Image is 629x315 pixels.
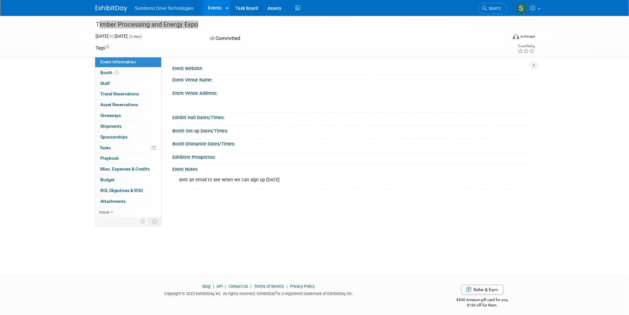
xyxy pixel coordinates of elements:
a: Asset Reservations [95,100,161,110]
a: Tasks [95,143,161,153]
div: Timber Processing and Energy Expo [94,19,498,30]
a: Event Information [95,57,161,67]
a: Budget [95,175,161,185]
a: more [95,207,161,217]
span: [DATE] [DATE] [96,34,128,39]
div: Event Venue Address: [172,88,533,96]
span: more [99,209,109,215]
span: Booth [100,70,120,75]
a: Booth [95,67,161,78]
a: API [216,284,222,289]
span: Giveaways [100,113,121,118]
img: ExhibitDay [96,5,127,12]
a: Terms of Service [254,284,284,289]
div: $500 Amazon gift card for you, [431,293,534,308]
a: Playbook [95,153,161,164]
span: | [285,284,289,289]
span: Budget [100,177,115,182]
td: Toggle Event Tabs [149,217,162,226]
a: Staff [95,78,161,89]
sup: ® [275,291,277,294]
span: Travel Reservations [100,91,139,96]
a: Blog [202,284,210,289]
span: | [249,284,253,289]
div: $150 off for them. [431,303,534,308]
span: Sumitomo Drive Technologies [135,6,194,11]
span: Search [487,6,501,11]
span: Tasks [100,145,111,150]
span: Booth not reserved yet [114,70,120,75]
span: Sponsorships [100,134,128,139]
span: to [109,34,115,39]
span: (3 days) [129,35,142,39]
img: Format-Inperson.png [513,34,519,39]
a: Search [478,3,507,14]
div: Exhibitor Prospectus: [172,152,533,160]
div: Event Format [470,33,535,42]
div: Event Rating [518,45,535,48]
td: Personalize Event Tab Strip [137,217,149,226]
a: Refer & Earn [461,285,503,294]
div: In-Person [520,34,535,39]
td: Tags [96,45,109,51]
span: Event Information [100,59,136,64]
div: Copyright © 2025 ExhibitDay, Inc. All rights reserved. ExhibitDay is a registered trademark of Ex... [96,289,422,297]
span: Misc. Expenses & Credits [100,166,150,171]
img: Sharifa Macias [515,2,527,14]
span: Staff [100,81,110,86]
span: ROI, Objectives & ROO [100,188,143,193]
div: Booth Set-up Dates/Times: [172,126,533,134]
div: Event Website: [172,64,533,72]
span: Attachments [100,199,126,204]
a: Contact Us [228,284,248,289]
span: Playbook [100,156,119,161]
div: Event Venue Name: [172,75,533,83]
a: Sponsorships [95,132,161,142]
div: sent an email to see when we can sign up [DATE] [175,174,463,186]
a: Travel Reservations [95,89,161,99]
a: Misc. Expenses & Credits [95,164,161,174]
span: | [211,284,215,289]
div: Committed [208,33,348,44]
a: Shipments [95,121,161,132]
span: | [223,284,228,289]
div: Exhibit Hall Dates/Times: [172,113,533,121]
span: Asset Reservations [100,102,138,107]
a: Privacy Policy [290,284,315,289]
a: Giveaways [95,110,161,121]
span: Shipments [100,124,122,129]
a: Attachments [95,196,161,207]
div: Booth Dismantle Dates/Times: [172,139,533,147]
div: Event Notes: [172,164,533,172]
a: ROI, Objectives & ROO [95,185,161,196]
